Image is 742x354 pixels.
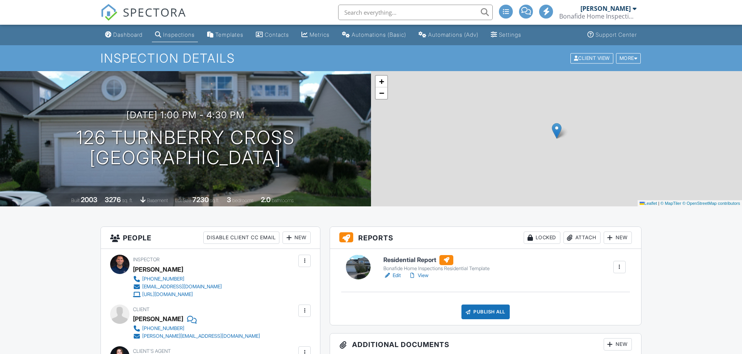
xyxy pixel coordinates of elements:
[163,31,195,38] div: Inspections
[383,265,490,272] div: Bonafide Home Inspections Residential Template
[352,31,406,38] div: Automations (Basic)
[105,196,121,204] div: 3276
[461,305,510,319] div: Publish All
[376,87,387,99] a: Zoom out
[142,333,260,339] div: [PERSON_NAME][EMAIL_ADDRESS][DOMAIN_NAME]
[379,77,384,86] span: +
[552,123,562,139] img: Marker
[152,28,198,42] a: Inspections
[559,12,636,20] div: Bonafide Home Inspections
[658,201,659,206] span: |
[298,28,333,42] a: Metrics
[133,313,183,325] div: [PERSON_NAME]
[133,306,150,312] span: Client
[142,325,184,332] div: [PHONE_NUMBER]
[253,28,292,42] a: Contacts
[123,4,186,20] span: SPECTORA
[428,31,478,38] div: Automations (Adv)
[210,197,220,203] span: sq.ft.
[133,291,222,298] a: [URL][DOMAIN_NAME]
[272,197,294,203] span: bathrooms
[338,5,493,20] input: Search everything...
[415,28,482,42] a: Automations (Advanced)
[133,325,260,332] a: [PHONE_NUMBER]
[524,231,560,244] div: Locked
[122,197,133,203] span: sq. ft.
[570,55,615,61] a: Client View
[175,197,191,203] span: Lot Size
[232,197,254,203] span: bedrooms
[604,231,632,244] div: New
[339,28,409,42] a: Automations (Basic)
[383,255,490,265] h6: Residential Report
[133,275,222,283] a: [PHONE_NUMBER]
[580,5,631,12] div: [PERSON_NAME]
[133,283,222,291] a: [EMAIL_ADDRESS][DOMAIN_NAME]
[383,272,401,279] a: Edit
[376,76,387,87] a: Zoom in
[100,51,642,65] h1: Inspection Details
[203,231,279,244] div: Disable Client CC Email
[192,196,209,204] div: 7230
[133,264,183,275] div: [PERSON_NAME]
[133,348,171,354] span: Client's Agent
[81,196,97,204] div: 2003
[133,257,160,262] span: Inspector
[204,28,247,42] a: Templates
[261,196,271,204] div: 2.0
[604,338,632,351] div: New
[616,53,641,63] div: More
[379,88,384,98] span: −
[563,231,601,244] div: Attach
[660,201,681,206] a: © MapTiler
[142,276,184,282] div: [PHONE_NUMBER]
[640,201,657,206] a: Leaflet
[283,231,311,244] div: New
[71,197,80,203] span: Built
[584,28,640,42] a: Support Center
[499,31,521,38] div: Settings
[310,31,330,38] div: Metrics
[142,291,193,298] div: [URL][DOMAIN_NAME]
[383,255,490,272] a: Residential Report Bonafide Home Inspections Residential Template
[102,28,146,42] a: Dashboard
[133,332,260,340] a: [PERSON_NAME][EMAIL_ADDRESS][DOMAIN_NAME]
[330,227,641,249] h3: Reports
[265,31,289,38] div: Contacts
[215,31,243,38] div: Templates
[100,10,186,27] a: SPECTORA
[682,201,740,206] a: © OpenStreetMap contributors
[596,31,637,38] div: Support Center
[142,284,222,290] div: [EMAIL_ADDRESS][DOMAIN_NAME]
[76,128,295,168] h1: 126 Turnberry Cross [GEOGRAPHIC_DATA]
[147,197,168,203] span: basement
[488,28,524,42] a: Settings
[101,227,320,249] h3: People
[126,110,245,120] h3: [DATE] 1:00 pm - 4:30 pm
[408,272,429,279] a: View
[100,4,117,21] img: The Best Home Inspection Software - Spectora
[227,196,231,204] div: 3
[113,31,143,38] div: Dashboard
[570,53,613,63] div: Client View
